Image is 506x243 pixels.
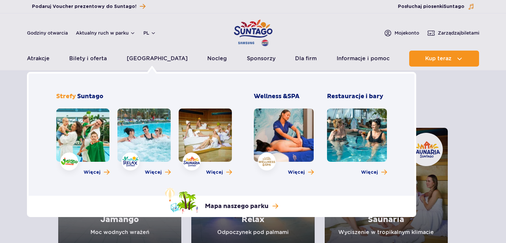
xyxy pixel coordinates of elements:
span: Suntago [77,93,103,100]
a: Więcej o strefie Relax [145,169,171,176]
a: Więcej o Wellness & SPA [288,169,314,176]
span: Więcej [361,169,378,176]
a: Mojekonto [384,29,419,37]
button: pl [143,30,156,36]
span: Strefy [56,93,76,100]
button: Aktualny ruch w parku [76,30,135,36]
a: Mapa naszego parku [165,188,278,214]
a: Dla firm [295,51,317,67]
span: Wellness & [254,93,299,100]
a: [GEOGRAPHIC_DATA] [127,51,188,67]
a: Informacje i pomoc [337,51,390,67]
a: Więcej o Restauracje i bary [361,169,387,176]
h3: Restauracje i bary [327,93,387,101]
a: Atrakcje [27,51,50,67]
a: Zarządzajbiletami [427,29,479,37]
span: Więcej [288,169,305,176]
a: Sponsorzy [247,51,275,67]
button: Kup teraz [409,51,479,67]
a: Więcej o strefie Saunaria [206,169,232,176]
span: Moje konto [395,30,419,36]
span: Zarządzaj biletami [438,30,479,36]
span: Więcej [84,169,100,176]
p: Mapa naszego parku [205,202,268,210]
a: Godziny otwarcia [27,30,68,36]
span: Więcej [145,169,162,176]
span: Kup teraz [425,56,451,62]
a: Nocleg [207,51,227,67]
a: Bilety i oferta [69,51,107,67]
span: Więcej [206,169,223,176]
span: SPA [287,93,299,100]
a: Więcej o strefie Jamango [84,169,109,176]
